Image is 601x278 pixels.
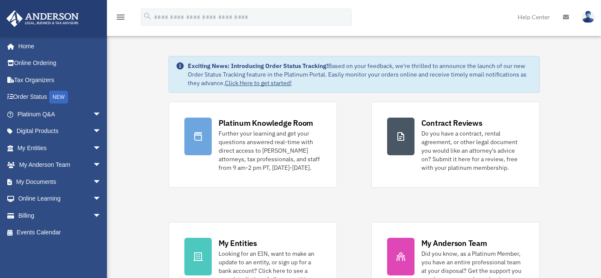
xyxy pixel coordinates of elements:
[6,38,110,55] a: Home
[582,11,595,23] img: User Pic
[421,129,524,172] div: Do you have a contract, rental agreement, or other legal document you would like an attorney's ad...
[219,129,321,172] div: Further your learning and get your questions answered real-time with direct access to [PERSON_NAM...
[93,139,110,157] span: arrow_drop_down
[115,12,126,22] i: menu
[169,102,337,188] a: Platinum Knowledge Room Further your learning and get your questions answered real-time with dire...
[115,15,126,22] a: menu
[93,157,110,174] span: arrow_drop_down
[93,123,110,140] span: arrow_drop_down
[6,224,114,241] a: Events Calendar
[188,62,533,87] div: Based on your feedback, we're thrilled to announce the launch of our new Order Status Tracking fe...
[421,118,483,128] div: Contract Reviews
[188,62,328,70] strong: Exciting News: Introducing Order Status Tracking!
[219,118,314,128] div: Platinum Knowledge Room
[6,207,114,224] a: Billingarrow_drop_down
[49,91,68,104] div: NEW
[93,106,110,123] span: arrow_drop_down
[6,55,114,72] a: Online Ordering
[6,89,114,106] a: Order StatusNEW
[6,71,114,89] a: Tax Organizers
[4,10,81,27] img: Anderson Advisors Platinum Portal
[6,173,114,190] a: My Documentsarrow_drop_down
[421,238,487,248] div: My Anderson Team
[93,207,110,225] span: arrow_drop_down
[6,106,114,123] a: Platinum Q&Aarrow_drop_down
[143,12,152,21] i: search
[93,173,110,191] span: arrow_drop_down
[6,157,114,174] a: My Anderson Teamarrow_drop_down
[225,79,292,87] a: Click Here to get started!
[6,190,114,207] a: Online Learningarrow_drop_down
[6,139,114,157] a: My Entitiesarrow_drop_down
[371,102,540,188] a: Contract Reviews Do you have a contract, rental agreement, or other legal document you would like...
[6,123,114,140] a: Digital Productsarrow_drop_down
[219,238,257,248] div: My Entities
[93,190,110,208] span: arrow_drop_down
